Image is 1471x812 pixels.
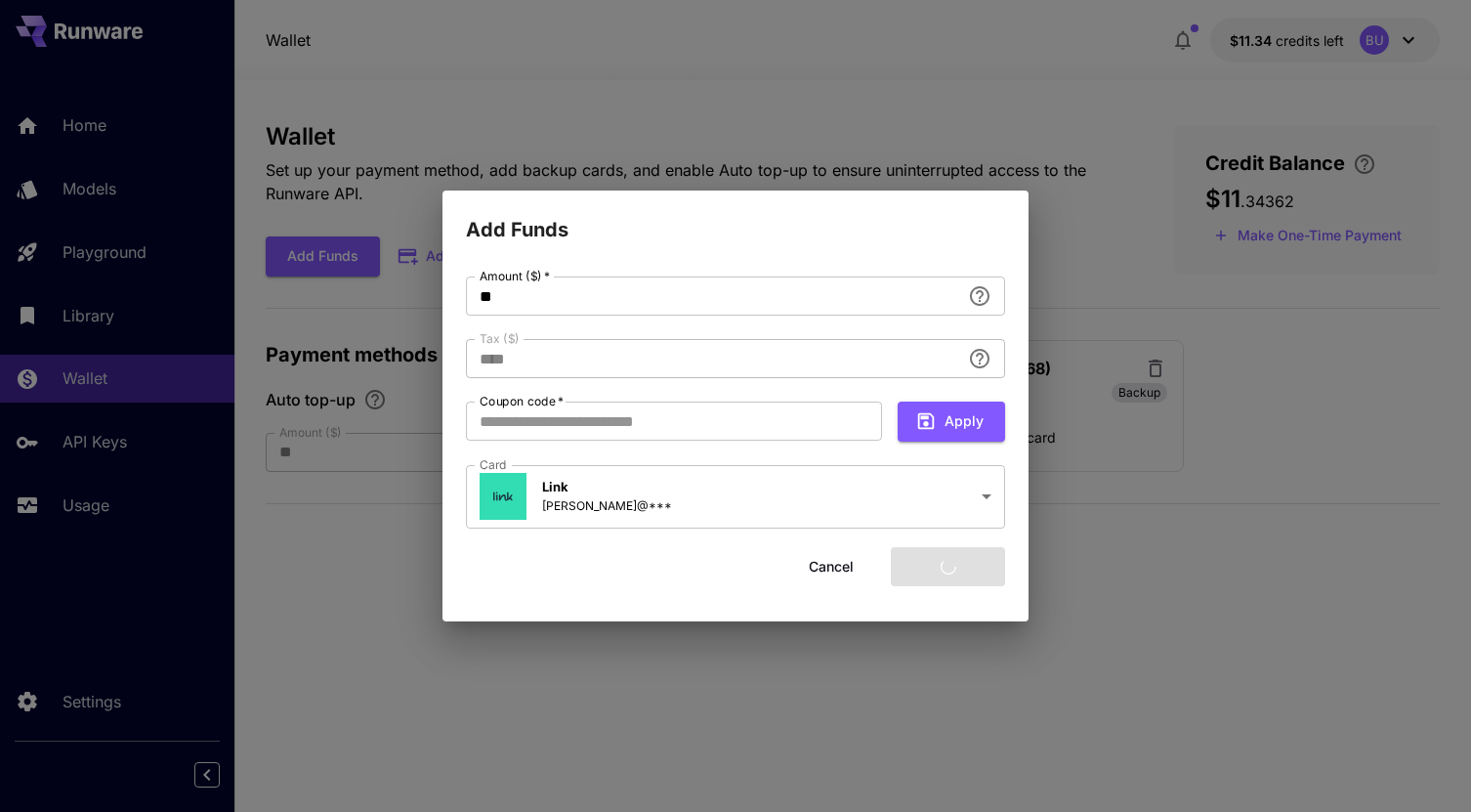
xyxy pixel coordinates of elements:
button: Apply [898,402,1005,442]
label: Tax ($) [480,330,520,347]
label: Card [480,456,507,473]
label: Amount ($) [480,268,550,284]
label: Coupon code [480,393,564,409]
p: Link [542,478,672,497]
h2: Add Funds [442,191,1029,245]
p: [PERSON_NAME]@*** [542,497,672,515]
button: Cancel [787,547,875,587]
